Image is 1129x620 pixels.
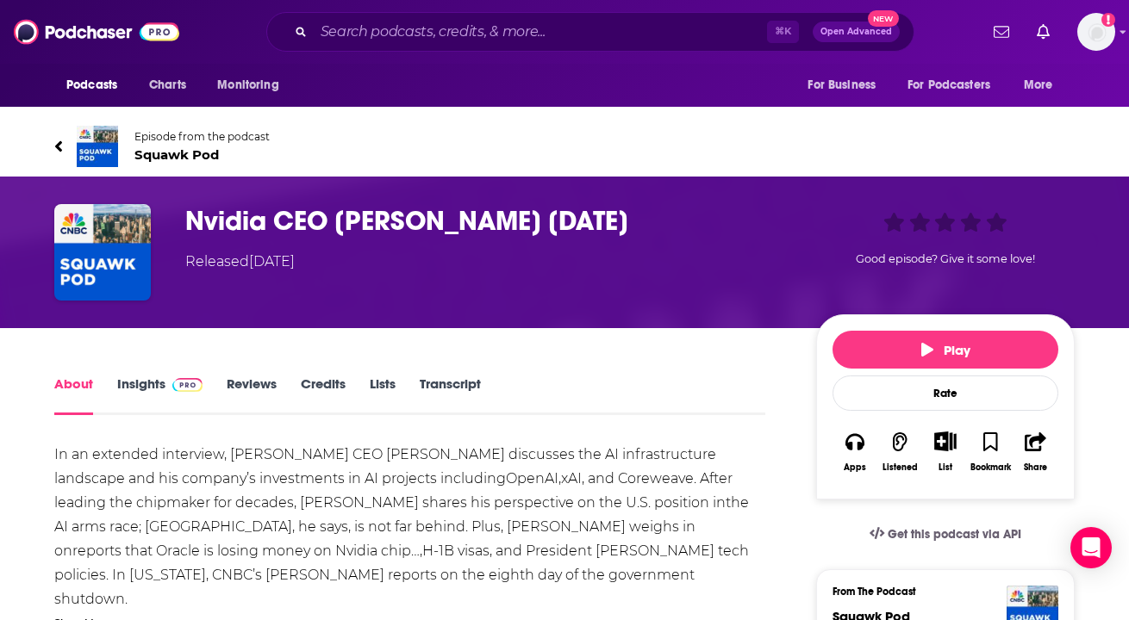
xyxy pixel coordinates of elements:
[217,73,278,97] span: Monitoring
[820,28,892,36] span: Open Advanced
[266,12,914,52] div: Search podcasts, credits, & more...
[1024,462,1047,473] div: Share
[1014,420,1058,483] button: Share
[970,462,1011,473] div: Bookmark
[370,375,396,415] a: Lists
[420,375,481,415] a: Transcript
[883,462,918,473] div: Listened
[923,420,968,483] div: Show More ButtonList
[14,15,179,48] img: Podchaser - Follow, Share and Rate Podcasts
[117,375,203,415] a: InsightsPodchaser Pro
[896,69,1015,102] button: open menu
[301,375,346,415] a: Credits
[185,204,789,238] h1: Nvidia CEO Jensen Huang 10/8/25
[54,204,151,301] img: Nvidia CEO Jensen Huang 10/8/25
[185,251,295,272] div: Released [DATE]
[72,542,420,559] a: reports that Oracle is losing money on Nvidia chip…
[149,73,186,97] span: Charts
[1024,73,1053,97] span: More
[54,69,140,102] button: open menu
[1077,13,1115,51] span: Logged in as Ruth_Nebius
[833,331,1058,369] button: Play
[1070,527,1112,568] div: Open Intercom Messenger
[808,73,876,97] span: For Business
[77,126,118,167] img: Squawk Pod
[1012,69,1075,102] button: open menu
[134,146,270,163] span: Squawk Pod
[833,375,1058,411] div: Rate
[844,462,866,473] div: Apps
[205,69,301,102] button: open menu
[795,69,897,102] button: open menu
[927,431,963,450] button: Show More Button
[908,73,990,97] span: For Podcasters
[561,470,582,487] a: xAI
[54,126,564,167] a: Squawk PodEpisode from the podcastSquawk Pod
[767,21,799,43] span: ⌘ K
[1077,13,1115,51] img: User Profile
[868,10,899,27] span: New
[987,17,1016,46] a: Show notifications dropdown
[1077,13,1115,51] button: Show profile menu
[172,378,203,392] img: Podchaser Pro
[134,130,270,143] span: Episode from the podcast
[138,69,196,102] a: Charts
[227,375,277,415] a: Reviews
[888,527,1021,542] span: Get this podcast via API
[856,513,1035,555] a: Get this podcast via API
[506,470,558,487] a: OpenAI
[314,18,767,46] input: Search podcasts, credits, & more...
[921,342,970,358] span: Play
[66,73,117,97] span: Podcasts
[877,420,922,483] button: Listened
[1030,17,1057,46] a: Show notifications dropdown
[833,420,877,483] button: Apps
[939,462,952,473] div: List
[54,375,93,415] a: About
[1101,13,1115,27] svg: Add a profile image
[968,420,1013,483] button: Bookmark
[856,252,1035,265] span: Good episode? Give it some love!
[813,22,900,42] button: Open AdvancedNew
[833,586,1045,598] h3: From The Podcast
